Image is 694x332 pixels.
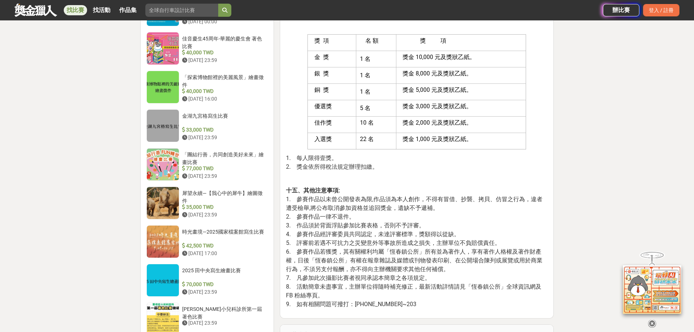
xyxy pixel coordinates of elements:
[314,103,332,110] span: 優選獎
[182,190,265,203] div: 犀望永續—【我心中的犀牛】繪圖徵件
[182,151,265,165] div: 「團結行善，共同創造美好未來」繪畫比賽
[286,283,541,299] span: 8. 活動簡章未盡事宜，主辦單位得隨時補充修正，最新活動詳情請見「恆春鎮公所」全球資訊網及 FB 粉絲專頁。
[403,86,472,93] span: 獎金 5,000 元及獎狀乙紙。
[182,35,265,49] div: 佳音慶生45周年-華麗的慶生會 著色比賽
[182,250,265,257] div: [DATE] 17:00
[314,136,332,142] span: 入選獎
[182,228,265,242] div: 時光畫境—2025國家檔案館寫生比賽
[403,54,475,60] span: 獎金 10,000 元及獎狀乙紙。
[146,32,268,65] a: 佳音慶生45周年-華麗的慶生會 著色比賽 40,000 TWD [DATE] 23:59
[365,37,379,44] span: 名 額
[182,87,265,95] div: 40,000 TWD
[182,18,265,26] div: [DATE] 00:00
[403,103,472,110] span: 獎金 3,000 元及獎狀乙紙。
[403,119,472,126] span: 獎金 2,000 元及獎狀乙紙。
[182,49,265,56] div: 40,000 TWD
[286,239,501,246] span: 5. 評審前若遇不可抗力之災變意外等事故所造成之損失，主辦單位不負賠償責任。
[182,305,265,319] div: [PERSON_NAME]小兒科診所第一屆著色比賽
[182,95,265,103] div: [DATE] 16:00
[286,163,378,170] span: 2. 獎金依所得稅法規定辦理扣繳。
[420,37,446,44] span: 獎 項
[314,70,329,77] span: 銀 獎
[182,165,265,172] div: 77,000 TWD
[286,231,460,238] span: 4. 參賽作品經評審委員共同認定，未達評審標準，獎額得以從缺。
[146,109,268,142] a: 金湖九宮格寫生比賽 33,000 TWD [DATE] 23:59
[314,86,329,93] span: 銅 獎
[403,136,472,142] span: 獎金 1,000 元及獎狀乙紙。
[116,5,140,15] a: 作品集
[182,203,265,211] div: 35,000 TWD
[286,196,542,211] span: 1. 參賽作品以未曾公開發表為限,作品須為本人創作，不得有冒借、抄襲、拷貝、仿冒之行為，違者遭受檢舉,將公布取消參加資格並追回獎金，遺缺不予遞補。
[90,5,113,15] a: 找活動
[360,88,370,95] span: 1 名
[182,267,265,281] div: 2025 田中央寫生繪畫比賽
[182,281,265,288] div: 70,000 TWD
[146,264,268,297] a: 2025 田中央寫生繪畫比賽 70,000 TWD [DATE] 23:59
[182,288,265,296] div: [DATE] 23:59
[146,225,268,258] a: 時光畫境—2025國家檔案館寫生比賽 42,500 TWD [DATE] 17:00
[182,172,265,180] div: [DATE] 23:59
[182,211,265,219] div: [DATE] 23:59
[314,37,329,44] span: 獎 項
[403,70,472,77] span: 獎金 8,000 元及獎狀乙紙。
[286,155,337,161] span: 1. 每人限得壹獎。
[182,56,265,64] div: [DATE] 23:59
[314,119,332,126] span: 佳作獎
[623,261,681,310] img: d2146d9a-e6f6-4337-9592-8cefde37ba6b.png
[182,134,265,141] div: [DATE] 23:59
[286,274,431,281] span: 7. 凡參加此次攝影比賽者視同承認本簡章之各項規定。
[360,55,370,62] span: 1 名
[146,148,268,181] a: 「團結行善，共同創造美好未來」繪畫比賽 77,000 TWD [DATE] 23:59
[360,72,370,79] span: 1 名
[286,187,340,194] strong: 十五、其他注意事項:
[603,4,639,16] a: 辦比賽
[286,248,542,273] span: 6. 參賽作品若獲獎，其有關權利均屬「恆春鎮公所」所有並為著作人，享有著作人格權及著作財產權，日後「恆春鎮公所」有權在報章雜誌及媒體或刊物發表印刷、在公開場合陳列或展覽或用於商業行為，不須另支付...
[286,213,355,220] span: 2. 參賽作品一律不退件。
[360,119,374,126] span: 10 名
[145,4,218,17] input: 全球自行車設計比賽
[643,4,679,16] div: 登入 / 註冊
[286,301,416,308] span: 9. 如有相關問題可撥打：[PHONE_NUMBER]~203
[146,187,268,219] a: 犀望永續—【我心中的犀牛】繪圖徵件 35,000 TWD [DATE] 23:59
[182,126,265,134] div: 33,000 TWD
[360,136,374,142] span: 22 名
[182,319,265,327] div: [DATE] 23:59
[146,71,268,103] a: 「探索博物館裡的美麗風景」繪畫徵件 40,000 TWD [DATE] 16:00
[64,5,87,15] a: 找比賽
[182,112,265,126] div: 金湖九宮格寫生比賽
[182,74,265,87] div: 「探索博物館裡的美麗風景」繪畫徵件
[360,105,370,112] span: 5 名
[182,242,265,250] div: 42,500 TWD
[286,222,425,229] span: 3. 作品須於背面浮貼參加比賽表格，否則不予評審。
[314,54,329,60] span: 金 獎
